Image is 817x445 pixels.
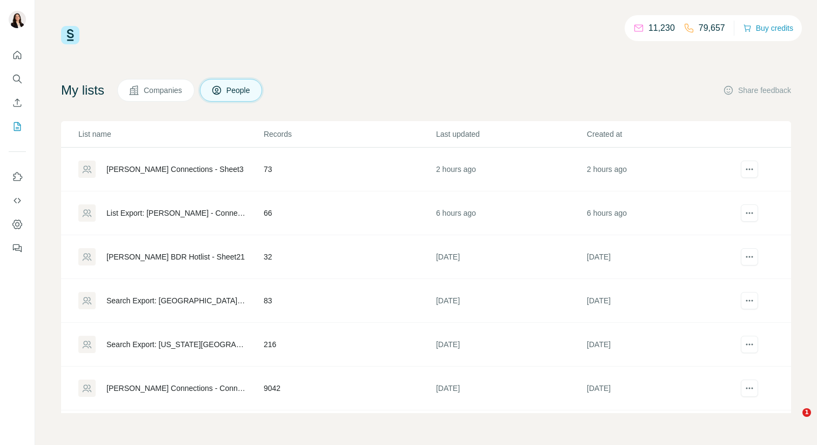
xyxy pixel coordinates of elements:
button: actions [741,204,758,222]
td: 32 [263,235,436,279]
p: List name [78,129,263,140]
button: Use Surfe on LinkedIn [9,167,26,187]
img: Avatar [9,11,26,28]
td: [DATE] [436,367,586,410]
p: 11,230 [648,22,675,35]
span: 1 [802,408,811,417]
td: [DATE] [436,279,586,323]
div: [PERSON_NAME] Connections - Sheet3 [106,164,244,175]
div: List Export: [PERSON_NAME] - Connections - [DATE] 13:25 [106,208,245,218]
p: Created at [587,129,736,140]
td: [DATE] [586,323,737,367]
h4: My lists [61,82,104,99]
span: Companies [144,85,183,96]
td: [DATE] [586,279,737,323]
td: 216 [263,323,436,367]
td: 2 hours ago [436,148,586,191]
td: 73 [263,148,436,191]
button: actions [741,161,758,178]
p: Records [264,129,435,140]
td: 2 hours ago [586,148,737,191]
button: actions [741,380,758,397]
td: [DATE] [436,235,586,279]
iframe: Intercom live chat [780,408,806,434]
button: My lists [9,117,26,136]
button: actions [741,248,758,265]
div: [PERSON_NAME] BDR Hotlist - Sheet21 [106,251,245,262]
p: Last updated [436,129,586,140]
button: Share feedback [723,85,791,96]
td: 66 [263,191,436,235]
button: Feedback [9,238,26,258]
button: Use Surfe API [9,191,26,210]
button: actions [741,292,758,309]
button: Buy credits [743,21,793,36]
span: People [226,85,251,96]
td: 6 hours ago [436,191,586,235]
div: Search Export: [GEOGRAPHIC_DATA], [GEOGRAPHIC_DATA], [GEOGRAPHIC_DATA], [GEOGRAPHIC_DATA], [GEOGR... [106,295,245,306]
button: Dashboard [9,215,26,234]
td: [DATE] [586,367,737,410]
td: 83 [263,279,436,323]
button: Enrich CSV [9,93,26,112]
button: Search [9,69,26,89]
div: [PERSON_NAME] Connections - Connections as of [DATE] [106,383,245,394]
td: 6 hours ago [586,191,737,235]
td: [DATE] [586,235,737,279]
button: Quick start [9,45,26,65]
div: Search Export: [US_STATE][GEOGRAPHIC_DATA]-[GEOGRAPHIC_DATA], [US_STATE], [GEOGRAPHIC_DATA], [PER... [106,339,245,350]
td: 9042 [263,367,436,410]
p: 79,657 [699,22,725,35]
img: Surfe Logo [61,26,79,44]
button: actions [741,336,758,353]
td: [DATE] [436,323,586,367]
